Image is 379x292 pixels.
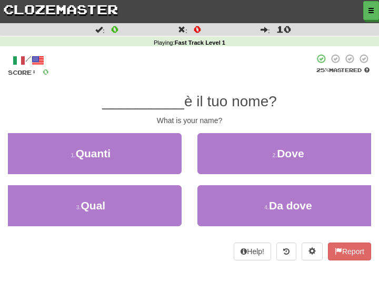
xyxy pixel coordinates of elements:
span: Da dove [269,199,312,212]
span: Qual [81,199,106,212]
div: / [8,54,49,67]
span: 25 % [316,67,329,73]
small: 3 . [76,204,81,210]
span: : [261,26,270,33]
span: 0 [194,24,201,34]
div: What is your name? [8,115,371,126]
span: Score: [8,69,36,76]
button: Report [328,243,371,260]
strong: Fast Track Level 1 [175,39,225,46]
button: Help! [234,243,271,260]
div: Mastered [314,66,371,74]
small: 2 . [272,152,277,158]
button: 2.Dove [197,133,379,174]
button: 4.Da dove [197,185,379,226]
span: è il tuo nome? [184,93,277,109]
span: 0 [111,24,118,34]
span: Quanti [76,147,111,159]
span: : [95,26,105,33]
button: Round history (alt+y) [276,243,296,260]
span: 10 [276,24,291,34]
span: : [178,26,187,33]
span: __________ [102,93,184,109]
span: 0 [43,67,49,76]
small: 4 . [264,204,269,210]
small: 1 . [71,152,76,158]
span: Dove [277,147,304,159]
